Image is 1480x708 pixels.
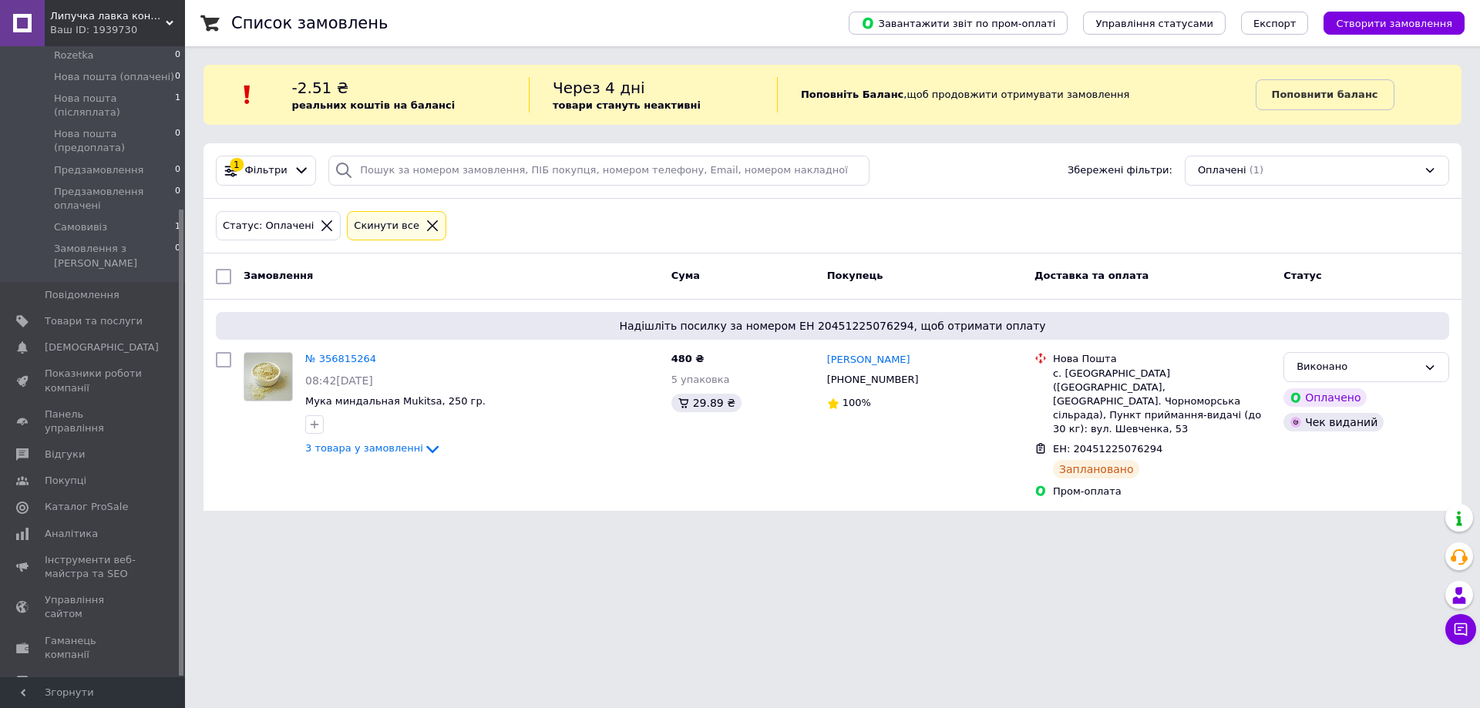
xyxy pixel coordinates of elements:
[305,442,442,454] a: 3 товара у замовленні
[1297,359,1418,375] div: Виконано
[45,314,143,328] span: Товари та послуги
[54,185,175,213] span: Предзамовлення оплачені
[1053,352,1271,366] div: Нова Пошта
[305,395,486,407] a: Мука миндальная Mukitsa, 250 гр.
[231,14,388,32] h1: Список замовлень
[45,288,119,302] span: Повідомлення
[1250,164,1263,176] span: (1)
[671,353,705,364] span: 480 ₴
[54,163,143,177] span: Предзамовлення
[54,70,174,84] span: Нова пошта (оплачені)
[45,367,143,394] span: Показники роботи компанії
[54,242,175,270] span: Замовлення з [PERSON_NAME]
[292,79,349,97] span: -2.51 ₴
[777,77,1256,112] div: , щоб продовжити отримувати замовлення
[827,270,883,281] span: Покупець
[175,163,180,177] span: 0
[175,220,180,234] span: 1
[236,83,259,106] img: :exclamation:
[305,374,373,387] span: 08:42[DATE]
[54,220,107,234] span: Самовивіз
[1083,12,1226,35] button: Управління статусами
[1336,18,1452,29] span: Створити замовлення
[222,318,1443,334] span: Надішліть посилку за номером ЕН 20451225076294, щоб отримати оплату
[45,553,143,581] span: Інструменти веб-майстра та SEO
[843,397,871,408] span: 100%
[1308,17,1465,29] a: Створити замовлення
[671,394,742,412] div: 29.89 ₴
[230,158,244,172] div: 1
[1324,12,1465,35] button: Створити замовлення
[54,49,94,62] span: Rozetka
[328,156,869,186] input: Пошук за номером замовлення, ПІБ покупця, номером телефону, Email, номером накладної
[1068,163,1172,178] span: Збережені фільтри:
[175,92,180,119] span: 1
[1283,270,1322,281] span: Статус
[244,353,292,401] img: Фото товару
[1241,12,1309,35] button: Експорт
[50,23,185,37] div: Ваш ID: 1939730
[245,163,288,178] span: Фільтри
[671,270,700,281] span: Cума
[1053,460,1140,478] div: Заплановано
[1283,388,1367,407] div: Оплачено
[244,270,313,281] span: Замовлення
[305,442,423,454] span: 3 товара у замовленні
[45,634,143,662] span: Гаманець компанії
[553,99,701,111] b: товари стануть неактивні
[1053,443,1162,455] span: ЕН: 20451225076294
[175,127,180,155] span: 0
[175,49,180,62] span: 0
[1256,79,1394,110] a: Поповнити баланс
[220,218,317,234] div: Статус: Оплачені
[861,16,1055,30] span: Завантажити звіт по пром-оплаті
[1272,89,1378,100] b: Поповнити баланс
[54,92,175,119] span: Нова пошта (післяплата)
[1253,18,1297,29] span: Експорт
[45,500,128,514] span: Каталог ProSale
[175,185,180,213] span: 0
[824,370,922,390] div: [PHONE_NUMBER]
[175,70,180,84] span: 0
[45,593,143,621] span: Управління сайтом
[671,374,730,385] span: 5 упаковка
[849,12,1068,35] button: Завантажити звіт по пром-оплаті
[351,218,422,234] div: Cкинути все
[1198,163,1246,178] span: Оплачені
[244,352,293,401] a: Фото товару
[54,127,175,155] span: Нова пошта (предоплата)
[45,527,98,541] span: Аналітика
[45,674,84,688] span: Маркет
[1034,270,1149,281] span: Доставка та оплата
[1283,413,1384,431] div: Чек виданий
[45,341,159,354] span: [DEMOGRAPHIC_DATA]
[1053,367,1271,437] div: с. [GEOGRAPHIC_DATA] ([GEOGRAPHIC_DATA], [GEOGRAPHIC_DATA]. Чорноморська сільрада), Пункт прийман...
[45,408,143,435] span: Панель управління
[50,9,166,23] span: Липучка лавка кондитера
[305,353,376,364] a: № 356815264
[801,89,903,100] b: Поповніть Баланс
[827,353,910,367] a: [PERSON_NAME]
[45,448,85,461] span: Відгуки
[1445,614,1476,645] button: Чат з покупцем
[292,99,456,111] b: реальних коштів на балансі
[45,474,86,488] span: Покупці
[175,242,180,270] span: 0
[1053,485,1271,498] div: Пром-оплата
[1095,18,1213,29] span: Управління статусами
[553,79,645,97] span: Через 4 дні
